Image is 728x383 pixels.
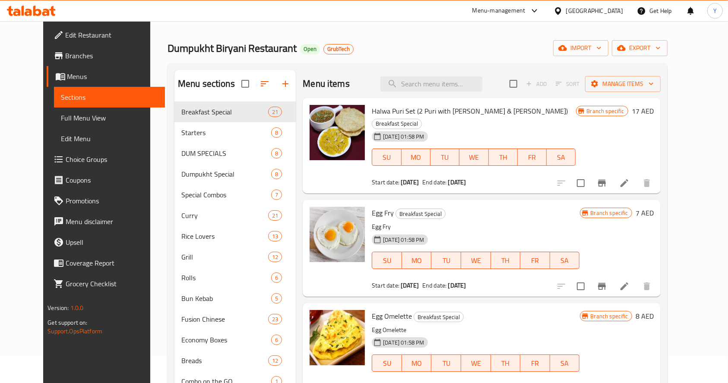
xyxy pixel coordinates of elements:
[47,317,87,328] span: Get support on:
[215,12,292,22] span: Restaurants management
[465,254,487,267] span: WE
[181,169,271,179] span: Dumpukht Special
[632,105,654,117] h6: 17 AED
[269,357,282,365] span: 12
[592,79,654,89] span: Manage items
[592,173,612,193] button: Branch-specific-item
[524,254,547,267] span: FR
[560,43,601,54] span: import
[181,252,268,262] span: Grill
[70,302,84,313] span: 1.0.0
[296,12,299,22] li: /
[181,293,271,304] span: Bun Kebab
[47,326,102,337] a: Support.OpsPlatform
[181,210,268,221] span: Curry
[494,357,517,370] span: TH
[47,45,165,66] a: Branches
[372,119,422,129] div: Breakfast Special
[465,357,487,370] span: WE
[66,51,158,61] span: Branches
[461,355,491,372] button: WE
[178,77,235,90] h2: Menu sections
[342,12,367,22] span: Sections
[414,312,463,322] span: Breakfast Special
[174,309,296,329] div: Fusion Chinese23
[181,355,268,366] span: Breads
[422,280,446,291] span: End date:
[401,177,419,188] b: [DATE]
[430,149,459,166] button: TU
[518,149,547,166] button: FR
[272,294,282,303] span: 5
[472,6,525,16] div: Menu-management
[435,357,458,370] span: TU
[372,149,401,166] button: SU
[268,107,282,117] div: items
[376,151,398,164] span: SU
[181,231,268,241] span: Rice Lovers
[380,76,482,92] input: search
[174,143,296,164] div: DUM SPECIALS8
[520,355,550,372] button: FR
[47,273,165,294] a: Grocery Checklist
[585,76,661,92] button: Manage items
[199,12,202,22] li: /
[636,207,654,219] h6: 7 AED
[47,25,165,45] a: Edit Restaurant
[47,66,165,87] a: Menus
[463,151,485,164] span: WE
[303,77,350,90] h2: Menu items
[254,73,275,94] span: Sort sections
[61,113,158,123] span: Full Menu View
[61,92,158,102] span: Sections
[181,107,268,117] span: Breakfast Special
[181,272,271,283] span: Rolls
[521,151,543,164] span: FR
[380,236,427,244] span: [DATE] 01:58 PM
[174,122,296,143] div: Starters8
[380,133,427,141] span: [DATE] 01:58 PM
[66,279,158,289] span: Grocery Checklist
[550,77,585,91] span: Select section first
[448,280,466,291] b: [DATE]
[587,312,632,320] span: Branch specific
[271,148,282,158] div: items
[181,314,268,324] span: Fusion Chinese
[300,45,320,53] span: Open
[181,335,271,345] span: Economy Boxes
[302,12,332,23] a: Menus
[269,108,282,116] span: 21
[272,170,282,178] span: 8
[268,314,282,324] div: items
[522,77,550,91] span: Add item
[168,38,297,58] span: Dumpukht Biryani Restaurant
[434,151,456,164] span: TU
[431,355,461,372] button: TU
[461,252,491,269] button: WE
[372,222,579,232] p: Egg Fry
[47,232,165,253] a: Upsell
[612,40,668,56] button: export
[67,71,158,82] span: Menus
[550,355,580,372] button: SA
[181,127,271,138] div: Starters
[380,339,427,347] span: [DATE] 01:58 PM
[636,310,654,322] h6: 8 AED
[66,154,158,165] span: Choice Groups
[181,190,271,200] span: Special Combos
[47,302,69,313] span: Version:
[272,336,282,344] span: 6
[494,254,517,267] span: TH
[524,357,547,370] span: FR
[268,210,282,221] div: items
[271,335,282,345] div: items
